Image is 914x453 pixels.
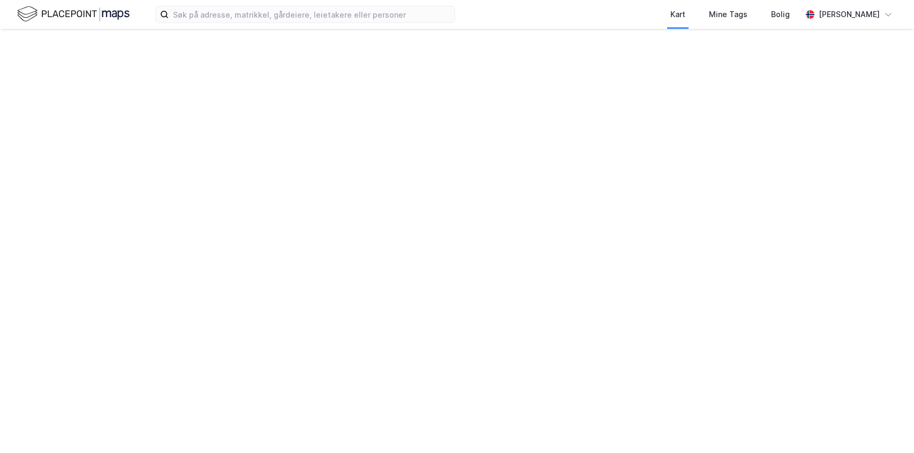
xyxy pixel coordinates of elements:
img: logo.f888ab2527a4732fd821a326f86c7f29.svg [17,5,130,24]
div: Mine Tags [709,8,747,21]
input: Søk på adresse, matrikkel, gårdeiere, leietakere eller personer [169,6,455,22]
div: Kart [670,8,685,21]
div: Bolig [771,8,790,21]
div: [PERSON_NAME] [819,8,880,21]
iframe: Chat Widget [860,402,914,453]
